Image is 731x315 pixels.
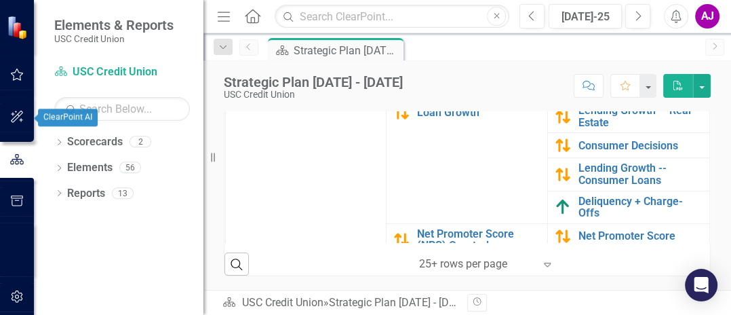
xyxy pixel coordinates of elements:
[555,109,571,125] img: Caution
[112,187,134,199] div: 13
[548,100,709,133] td: Double-Click to Edit Right Click for Context Menu
[222,295,457,311] div: »
[387,223,548,274] td: Double-Click to Edit Right Click for Context Menu
[548,158,709,191] td: Double-Click to Edit Right Click for Context Menu
[555,166,571,183] img: Caution
[67,134,123,150] a: Scorecards
[130,136,151,148] div: 2
[7,16,31,39] img: ClearPoint Strategy
[119,162,141,174] div: 56
[294,42,400,59] div: Strategic Plan [DATE] - [DATE]
[416,107,540,119] a: Loan Growth
[224,75,403,90] div: Strategic Plan [DATE] - [DATE]
[555,228,571,244] img: Caution
[416,228,540,252] a: Net Promoter Score (NPS) Quarterly
[241,296,323,309] a: USC Credit Union
[38,109,98,126] div: ClearPoint AI
[555,199,571,215] img: Above Target
[393,105,410,121] img: Caution
[328,296,470,309] div: Strategic Plan [DATE] - [DATE]
[393,231,410,248] img: Caution
[549,4,622,29] button: [DATE]-25
[685,269,717,301] div: Open Intercom Messenger
[578,162,702,186] a: Lending Growth -- Consumer Loans
[54,17,174,33] span: Elements & Reports
[54,33,174,44] small: USC Credit Union
[275,5,509,29] input: Search ClearPoint...
[555,137,571,153] img: Caution
[578,140,702,152] a: Consumer Decisions
[67,186,105,202] a: Reports
[224,90,403,100] div: USC Credit Union
[578,230,702,242] a: Net Promoter Score
[548,133,709,158] td: Double-Click to Edit Right Click for Context Menu
[54,97,190,121] input: Search Below...
[548,191,709,223] td: Double-Click to Edit Right Click for Context Menu
[553,9,617,25] div: [DATE]-25
[67,160,113,176] a: Elements
[54,64,190,80] a: USC Credit Union
[695,4,719,29] button: AJ
[387,100,548,224] td: Double-Click to Edit Right Click for Context Menu
[578,105,702,128] a: Lending Growth -- Real Estate
[578,196,702,219] a: Deliquency + Charge-Offs
[548,223,709,248] td: Double-Click to Edit Right Click for Context Menu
